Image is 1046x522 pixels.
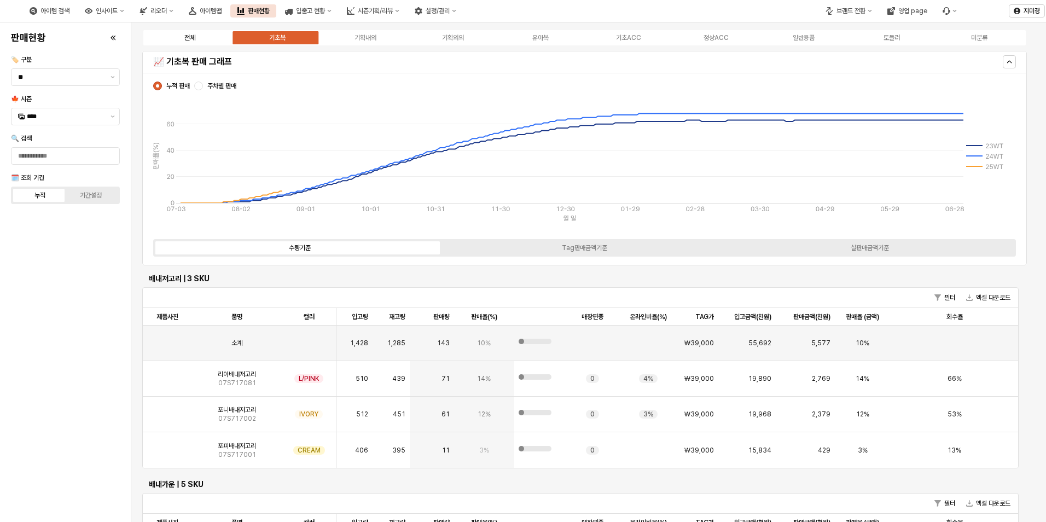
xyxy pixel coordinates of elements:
div: 실판매금액기준 [851,244,889,252]
span: 451 [393,410,405,419]
span: TAG가 [695,312,714,321]
button: 제안 사항 표시 [106,108,119,125]
button: 입출고 현황 [278,4,338,18]
span: 5,577 [811,339,830,347]
div: 리오더 [133,4,180,18]
span: 07S717002 [218,414,256,423]
span: 0 [590,446,595,455]
span: 66% [948,374,962,383]
div: 일반용품 [793,34,815,42]
label: 정상ACC [672,33,760,43]
span: 12% [478,410,491,419]
span: 🏷️ 구분 [11,56,32,63]
button: 아이템맵 [182,4,228,18]
span: 입고금액(천원) [734,312,771,321]
div: 기획내의 [355,34,376,42]
span: 07S717081 [218,379,256,387]
span: 12% [856,410,869,419]
span: 품명 [231,312,242,321]
span: 주차별 판매 [207,82,236,90]
label: 기초복 [234,33,321,43]
div: 아이템 검색 [40,7,69,15]
span: 판매금액(천원) [793,312,830,321]
div: 입출고 현황 [296,7,325,15]
span: 07S717001 [218,450,256,459]
span: 19,890 [748,374,771,383]
div: 설정/관리 [426,7,450,15]
div: 기간설정 [80,192,102,199]
span: 2,769 [812,374,830,383]
span: 재고량 [389,312,405,321]
label: 실판매금액기준 [727,243,1012,253]
div: Tag판매금액기준 [562,244,607,252]
div: 기초복 [269,34,286,42]
span: IVORY [299,410,318,419]
div: 유아복 [532,34,549,42]
span: 4% [643,374,653,383]
button: 시즌기획/리뷰 [340,4,406,18]
button: 설정/관리 [408,4,463,18]
span: 판매율(%) [471,312,497,321]
label: 수량기준 [157,243,442,253]
label: 전체 [146,33,234,43]
div: 영업 page [898,7,927,15]
span: 15,834 [748,446,771,455]
button: 엑셀 다운로드 [962,291,1015,304]
span: 3% [858,446,868,455]
span: 컬러 [304,312,315,321]
div: 판매현황 [248,7,270,15]
button: 지미경 [1009,4,1045,18]
button: 브랜드 전환 [819,4,879,18]
div: 누적 [34,192,45,199]
span: 3% [643,410,653,419]
h5: 📈 기초복 판매 그래프 [153,56,798,67]
span: 1,428 [350,339,368,347]
button: 영업 page [881,4,934,18]
div: 시즌기획/리뷰 [358,7,393,15]
div: 정상ACC [704,34,729,42]
span: 406 [355,446,368,455]
span: 포니배내저고리 [218,405,256,414]
label: Tag판매금액기준 [442,243,727,253]
span: 🔍 검색 [11,135,32,142]
div: 기초ACC [616,34,641,42]
span: 2,379 [812,410,830,419]
label: 기획외의 [409,33,497,43]
span: 13% [948,446,961,455]
span: L/PINK [299,374,319,383]
div: 토들러 [884,34,900,42]
span: 판매량 [433,312,450,321]
span: 판매율 (금액) [846,312,879,321]
span: 143 [437,339,450,347]
div: 인사이트 [96,7,118,15]
span: 1,285 [387,339,405,347]
span: ₩39,000 [684,339,714,347]
div: 브랜드 전환 [836,7,865,15]
span: 10% [477,339,491,347]
span: 3% [479,446,489,455]
label: 토들러 [847,33,935,43]
span: 소계 [231,339,242,347]
label: 기간설정 [66,190,117,200]
span: 14% [477,374,491,383]
button: 판매현황 [230,4,276,18]
span: 429 [818,446,830,455]
label: 기획내의 [322,33,409,43]
span: 10% [856,339,869,347]
span: 71 [441,374,450,383]
span: 누적 판매 [166,82,190,90]
button: 인사이트 [78,4,131,18]
span: 🗓️ 조회 기간 [11,174,44,182]
span: 55,692 [748,339,771,347]
span: 61 [441,410,450,419]
label: 일반용품 [760,33,847,43]
span: 512 [356,410,368,419]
